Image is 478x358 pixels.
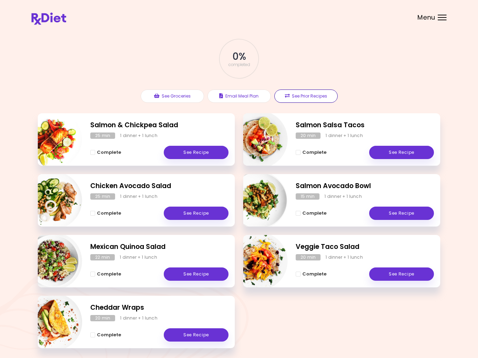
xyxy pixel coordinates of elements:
h2: Veggie Taco Salad [296,242,434,252]
div: 1 dinner + 1 lunch [120,193,157,200]
img: Info - Mexican Quinoa Salad [24,232,82,290]
h2: Mexican Quinoa Salad [90,242,229,252]
img: Info - Chicken Avocado Salad [24,171,82,229]
img: Info - Salmon & Chickpea Salad [24,110,82,169]
span: Complete [97,271,121,277]
span: Complete [302,150,326,155]
div: 20 min [296,133,321,139]
span: Complete [97,210,121,216]
img: Info - Salmon Avocado Bowl [230,171,288,229]
span: Menu [417,14,435,21]
div: 20 min [90,315,115,321]
div: 1 dinner + 1 lunch [120,315,157,321]
span: Complete [302,210,326,216]
div: 22 min [90,254,115,260]
a: See Recipe - Chicken Avocado Salad [164,207,229,220]
button: Complete - Mexican Quinoa Salad [90,270,121,278]
button: Complete - Chicken Avocado Salad [90,209,121,217]
button: See Prior Recipes [274,89,338,103]
div: 25 min [90,193,115,200]
div: 1 dinner + 1 lunch [120,133,157,139]
a: See Recipe - Veggie Taco Salad [369,267,434,281]
h2: Salmon Salsa Tacos [296,120,434,130]
h2: Salmon Avocado Bowl [296,181,434,191]
span: Complete [302,271,326,277]
div: 1 dinner + 1 lunch [324,193,362,200]
span: completed [228,63,250,67]
img: Info - Veggie Taco Salad [230,232,288,290]
div: 25 min [90,133,115,139]
button: Complete - Veggie Taco Salad [296,270,326,278]
button: Complete - Cheddar Wraps [90,331,121,339]
a: See Recipe - Cheddar Wraps [164,328,229,342]
button: Email Meal Plan [208,89,271,103]
a: See Recipe - Salmon Salsa Tacos [369,146,434,159]
button: Complete - Salmon Avocado Bowl [296,209,326,217]
div: 15 min [296,193,319,200]
button: Complete - Salmon Salsa Tacos [296,148,326,157]
img: RxDiet [31,13,66,25]
h2: Chicken Avocado Salad [90,181,229,191]
h2: Cheddar Wraps [90,303,229,313]
div: 1 dinner + 1 lunch [325,133,363,139]
a: See Recipe - Salmon Avocado Bowl [369,207,434,220]
img: Info - Salmon Salsa Tacos [230,110,288,169]
span: 0 % [232,51,245,63]
a: See Recipe - Mexican Quinoa Salad [164,267,229,281]
a: See Recipe - Salmon & Chickpea Salad [164,146,229,159]
button: See Groceries [141,89,204,103]
div: 1 dinner + 1 lunch [325,254,363,260]
div: 20 min [296,254,321,260]
img: Info - Cheddar Wraps [24,293,82,351]
div: 1 dinner + 1 lunch [120,254,157,260]
span: Complete [97,332,121,338]
h2: Salmon & Chickpea Salad [90,120,229,130]
button: Complete - Salmon & Chickpea Salad [90,148,121,157]
span: Complete [97,150,121,155]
